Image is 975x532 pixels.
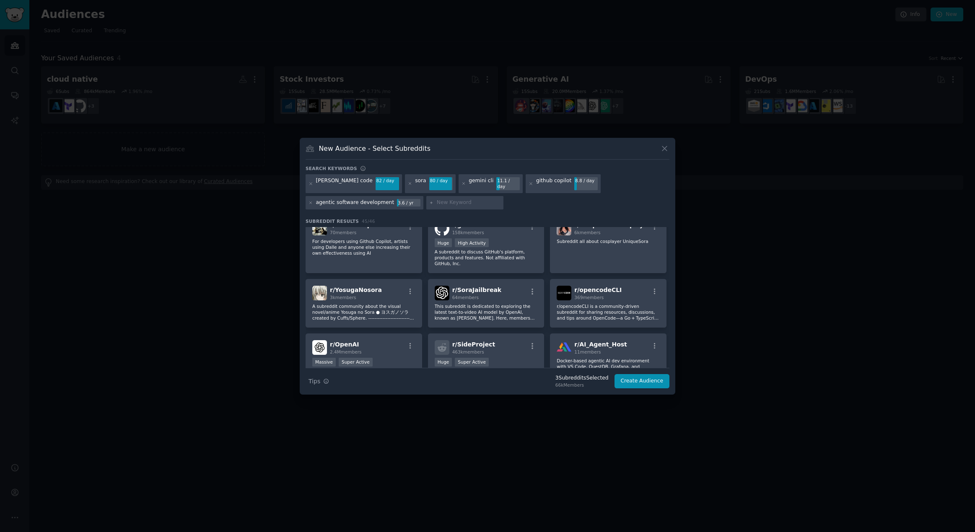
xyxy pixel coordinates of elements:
[362,219,375,224] span: 45 / 46
[312,340,327,355] img: OpenAI
[330,230,356,235] span: 70 members
[376,177,399,185] div: 82 / day
[574,230,601,235] span: 6k members
[557,358,660,375] p: Docker-based agentic AI dev environment with VS Code, QuestDB, Grafana, and [PERSON_NAME] for orc...
[557,286,571,300] img: opencodeCLI
[536,177,571,191] div: github copilot
[574,341,627,348] span: r/ AI_Agent_Host
[312,286,327,300] img: YosugaNosora
[397,199,420,207] div: 3.6 / yr
[415,177,426,191] div: sora
[574,295,604,300] span: 369 members
[319,144,430,153] h3: New Audience - Select Subreddits
[555,382,609,388] div: 66k Members
[496,177,520,191] div: 11.1 / day
[615,374,670,388] button: Create Audience
[316,199,394,207] div: agentic software development
[312,238,415,256] p: For developers using Github Copilot, artists using Dalle and anyone else increasing their own eff...
[309,377,320,386] span: Tips
[452,295,479,300] span: 64 members
[312,303,415,321] p: A subreddit community about the visual novel/anime Yosuga no Sora ● ヨスガノソラ created by Cuffs/Spher...
[330,341,359,348] span: r/ OpenAI
[452,349,484,354] span: 463k members
[435,238,452,247] div: Huge
[435,221,449,235] img: github
[557,238,660,244] p: Subreddit all about cosplayer UniqueSora
[452,222,479,228] span: r/ github
[339,358,373,367] div: Super Active
[557,221,571,235] img: UniqueSoraCosplayer
[455,358,489,367] div: Super Active
[316,177,373,191] div: [PERSON_NAME] code
[312,221,327,235] img: enhancedprofessionals
[306,374,332,389] button: Tips
[557,303,660,321] p: r/opencodeCLI is a community-driven subreddit for sharing resources, discussions, and tips around...
[574,177,598,185] div: 8.8 / day
[330,349,362,354] span: 2.4M members
[429,177,453,185] div: 80 / day
[306,218,359,224] span: Subreddit Results
[555,374,609,382] div: 3 Subreddit s Selected
[435,358,452,367] div: Huge
[557,340,571,355] img: AI_Agent_Host
[306,165,357,171] h3: Search keywords
[574,222,650,228] span: r/ UniqueSoraCosplayer
[574,349,601,354] span: 11 members
[574,287,622,293] span: r/ opencodeCLI
[452,287,502,293] span: r/ SoraJailbreak
[330,295,356,300] span: 3k members
[312,358,336,367] div: Massive
[435,286,449,300] img: SoraJailbreak
[469,177,493,191] div: gemini cli
[452,341,495,348] span: r/ SideProject
[455,238,489,247] div: High Activity
[437,199,500,207] input: New Keyword
[330,287,382,293] span: r/ YosugaNosora
[435,303,538,321] p: This subreddit is dedicated to exploring the latest text-to-video AI model by OpenAI, known as [P...
[330,222,411,228] span: r/ enhancedprofessionals
[452,230,484,235] span: 158k members
[435,249,538,266] p: A subreddit to discuss GitHub's platform, products and features. Not affiliated with GitHub, Inc.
